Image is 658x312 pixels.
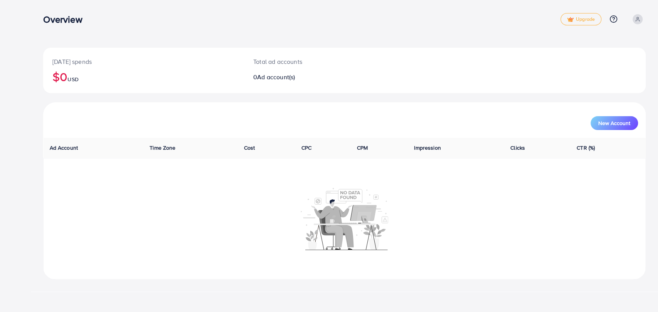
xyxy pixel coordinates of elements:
[560,13,601,25] a: tickUpgrade
[50,144,78,152] span: Ad Account
[257,73,295,81] span: Ad account(s)
[301,144,311,152] span: CPC
[414,144,441,152] span: Impression
[591,116,638,130] button: New Account
[244,144,255,152] span: Cost
[253,57,385,66] p: Total ad accounts
[577,144,595,152] span: CTR (%)
[43,14,88,25] h3: Overview
[253,73,385,81] h2: 0
[598,120,630,126] span: New Account
[52,57,235,66] p: [DATE] spends
[567,17,574,22] img: tick
[357,144,367,152] span: CPM
[567,17,595,22] span: Upgrade
[510,144,525,152] span: Clicks
[301,187,389,250] img: No account
[67,75,78,83] span: USD
[150,144,175,152] span: Time Zone
[52,69,235,84] h2: $0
